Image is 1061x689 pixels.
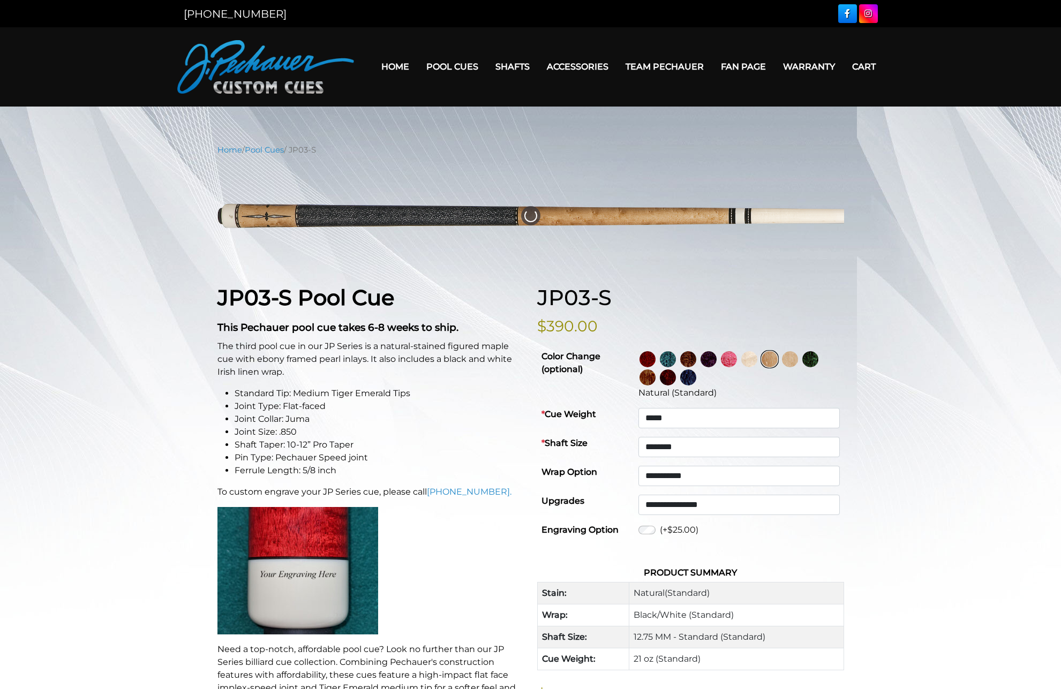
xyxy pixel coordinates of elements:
[537,317,598,335] bdi: $390.00
[701,351,717,367] img: Purple
[541,525,619,535] strong: Engraving Option
[217,486,524,498] p: To custom engrave your JP Series cue, please call
[217,321,458,334] strong: This Pechauer pool cue takes 6-8 weeks to ship.
[660,369,676,385] img: Burgundy
[629,604,844,626] td: Black/White (Standard)
[639,351,656,367] img: Wine
[802,351,818,367] img: Green
[680,369,696,385] img: Blue
[235,400,524,413] li: Joint Type: Flat-faced
[541,351,600,374] strong: Color Change (optional)
[741,351,757,367] img: No Stain
[427,487,511,497] a: [PHONE_NUMBER].
[629,582,844,604] td: Natural
[177,40,354,94] img: Pechauer Custom Cues
[629,626,844,648] td: 12.75 MM - Standard (Standard)
[542,588,567,598] strong: Stain:
[542,632,587,642] strong: Shaft Size:
[418,53,487,80] a: Pool Cues
[373,53,418,80] a: Home
[660,524,698,536] label: (+$25.00)
[542,610,568,620] strong: Wrap:
[217,145,242,155] a: Home
[541,467,597,477] strong: Wrap Option
[217,284,394,311] strong: JP03-S Pool Cue
[487,53,538,80] a: Shafts
[235,413,524,426] li: Joint Collar: Juma
[644,567,737,578] strong: Product Summary
[245,145,284,155] a: Pool Cues
[235,451,524,464] li: Pin Type: Pechauer Speed joint
[665,588,710,598] span: (Standard)
[235,387,524,400] li: Standard Tip: Medium Tiger Emerald Tips
[235,438,524,451] li: Shaft Taper: 10-12” Pro Taper
[629,648,844,670] td: 21 oz (Standard)
[542,654,596,664] strong: Cue Weight:
[235,464,524,477] li: Ferrule Length: 5/8 inch
[762,351,778,367] img: Natural
[217,507,378,634] img: An image of a cue butt with the words "YOUR ENGRAVING HERE".
[844,53,884,80] a: Cart
[541,409,596,419] strong: Cue Weight
[639,369,656,385] img: Chestnut
[235,426,524,438] li: Joint Size: .850
[721,351,737,367] img: Pink
[774,53,844,80] a: Warranty
[782,351,798,367] img: Light Natural
[184,7,287,20] a: [PHONE_NUMBER]
[217,340,524,378] p: The third pool cue in our JP Series is a natural-stained figured maple cue with ebony framed pear...
[217,144,844,156] nav: Breadcrumb
[537,285,844,311] h1: JP03-S
[680,351,696,367] img: Rose
[541,496,584,506] strong: Upgrades
[638,387,839,399] div: Natural (Standard)
[538,53,617,80] a: Accessories
[660,351,676,367] img: Turquoise
[617,53,712,80] a: Team Pechauer
[541,438,588,448] strong: Shaft Size
[712,53,774,80] a: Fan Page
